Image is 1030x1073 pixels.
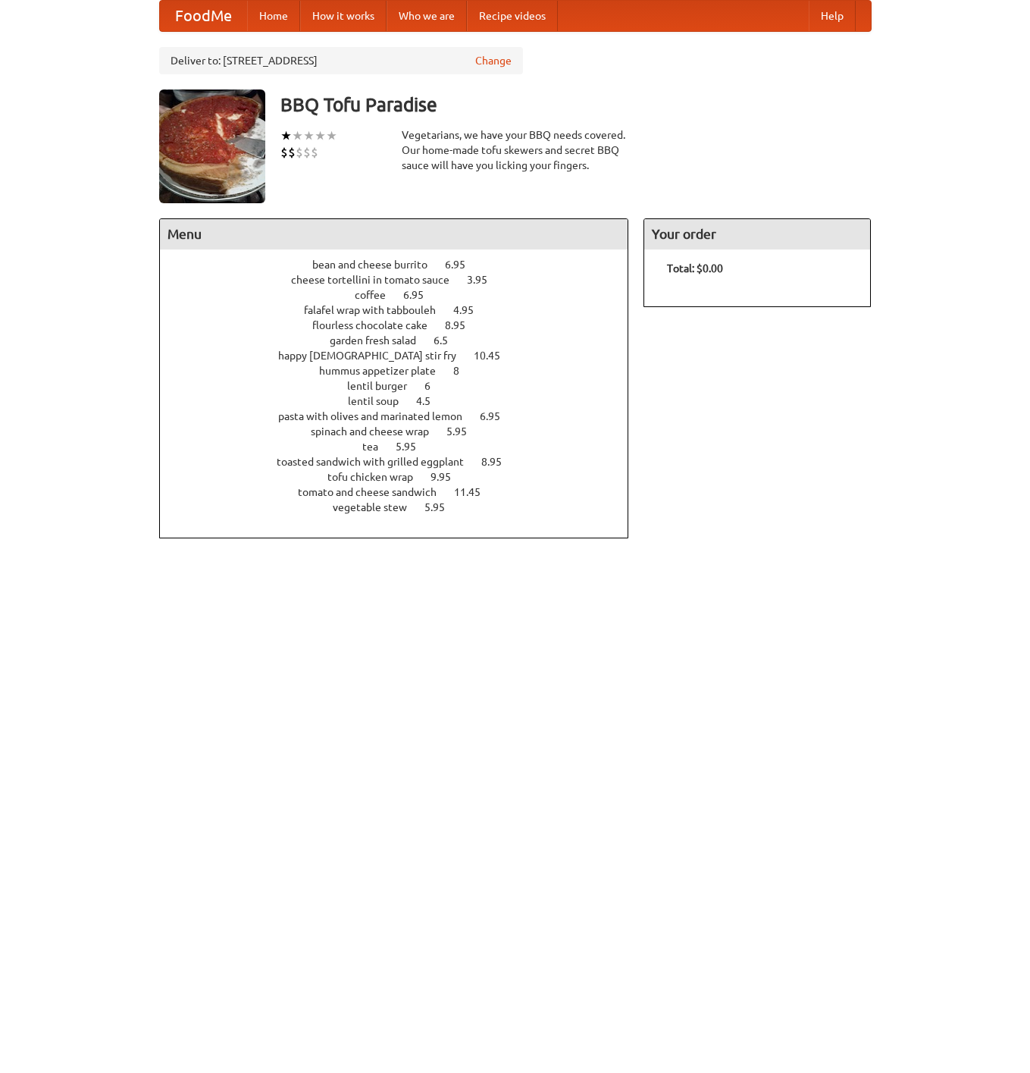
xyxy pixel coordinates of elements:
[280,89,872,120] h3: BBQ Tofu Paradise
[330,334,476,347] a: garden fresh salad 6.5
[474,350,515,362] span: 10.45
[291,274,465,286] span: cheese tortellini in tomato sauce
[280,127,292,144] li: ★
[396,441,431,453] span: 5.95
[347,380,459,392] a: lentil burger 6
[403,289,439,301] span: 6.95
[333,501,422,513] span: vegetable stew
[362,441,444,453] a: tea 5.95
[327,471,479,483] a: tofu chicken wrap 9.95
[434,334,463,347] span: 6.5
[327,471,428,483] span: tofu chicken wrap
[292,127,303,144] li: ★
[160,219,628,249] h4: Menu
[298,486,509,498] a: tomato and cheese sandwich 11.45
[348,395,459,407] a: lentil soup 4.5
[416,395,446,407] span: 4.5
[424,501,460,513] span: 5.95
[159,89,265,203] img: angular.jpg
[319,365,487,377] a: hummus appetizer plate 8
[277,456,479,468] span: toasted sandwich with grilled eggplant
[311,144,318,161] li: $
[644,219,870,249] h4: Your order
[387,1,467,31] a: Who we are
[159,47,523,74] div: Deliver to: [STREET_ADDRESS]
[809,1,856,31] a: Help
[326,127,337,144] li: ★
[312,259,493,271] a: bean and cheese burrito 6.95
[348,395,414,407] span: lentil soup
[355,289,452,301] a: coffee 6.95
[303,144,311,161] li: $
[347,380,422,392] span: lentil burger
[291,274,515,286] a: cheese tortellini in tomato sauce 3.95
[278,410,528,422] a: pasta with olives and marinated lemon 6.95
[424,380,446,392] span: 6
[160,1,247,31] a: FoodMe
[311,425,495,438] a: spinach and cheese wrap 5.95
[315,127,326,144] li: ★
[312,259,443,271] span: bean and cheese burrito
[311,425,444,438] span: spinach and cheese wrap
[300,1,387,31] a: How it works
[667,262,723,275] b: Total: $0.00
[303,127,315,144] li: ★
[296,144,303,161] li: $
[467,274,502,286] span: 3.95
[445,259,481,271] span: 6.95
[278,350,471,362] span: happy [DEMOGRAPHIC_DATA] stir fry
[446,425,482,438] span: 5.95
[333,501,473,513] a: vegetable stew 5.95
[480,410,515,422] span: 6.95
[298,486,452,498] span: tomato and cheese sandwich
[454,486,496,498] span: 11.45
[312,319,443,331] span: flourless chocolate cake
[362,441,393,453] span: tea
[278,410,477,422] span: pasta with olives and marinated lemon
[319,365,451,377] span: hummus appetizer plate
[445,319,481,331] span: 8.95
[278,350,528,362] a: happy [DEMOGRAPHIC_DATA] stir fry 10.45
[330,334,431,347] span: garden fresh salad
[247,1,300,31] a: Home
[430,471,466,483] span: 9.95
[312,319,493,331] a: flourless chocolate cake 8.95
[355,289,401,301] span: coffee
[453,304,489,316] span: 4.95
[481,456,517,468] span: 8.95
[475,53,512,68] a: Change
[467,1,558,31] a: Recipe videos
[280,144,288,161] li: $
[453,365,474,377] span: 8
[304,304,502,316] a: falafel wrap with tabbouleh 4.95
[277,456,530,468] a: toasted sandwich with grilled eggplant 8.95
[288,144,296,161] li: $
[304,304,451,316] span: falafel wrap with tabbouleh
[402,127,629,173] div: Vegetarians, we have your BBQ needs covered. Our home-made tofu skewers and secret BBQ sauce will...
